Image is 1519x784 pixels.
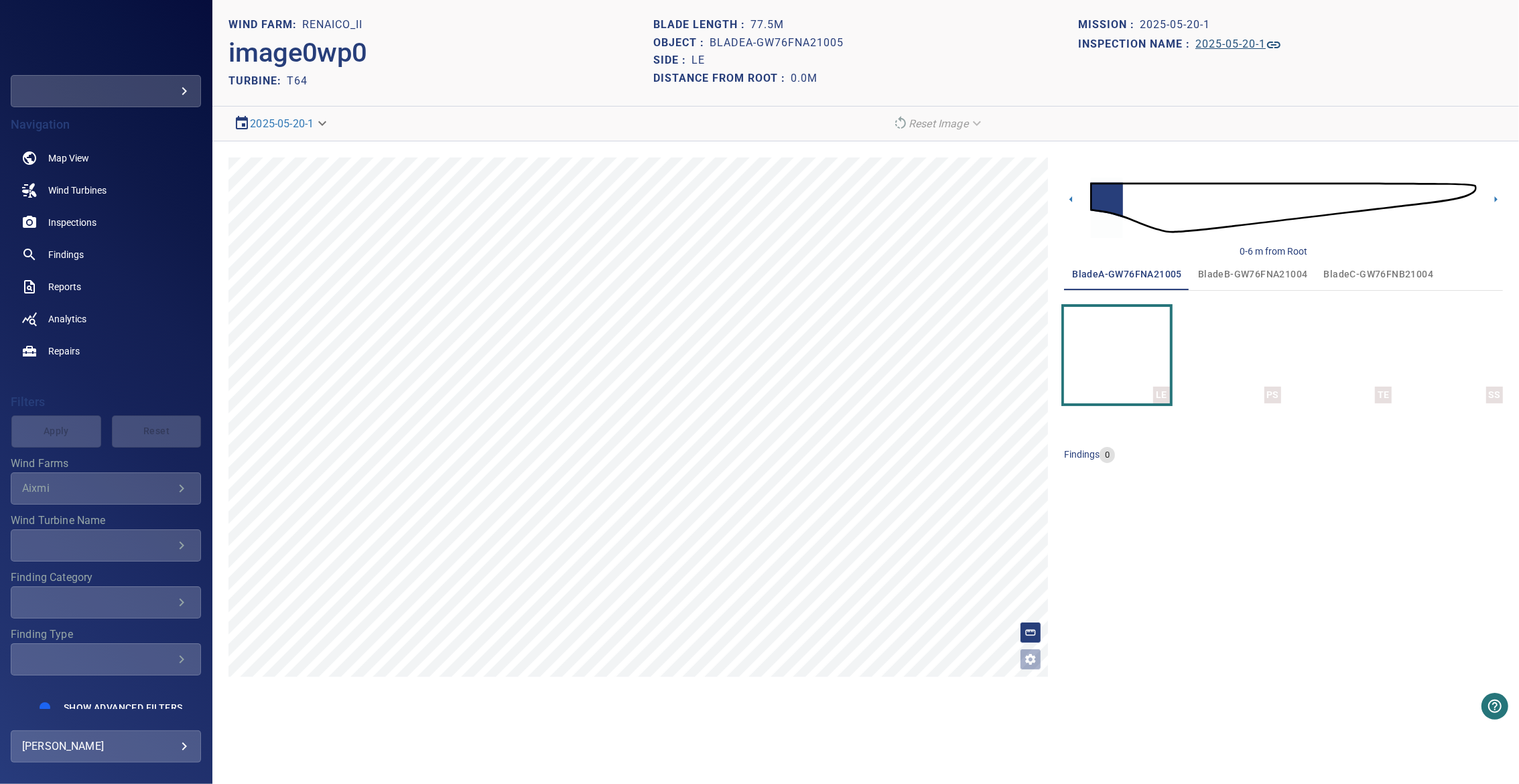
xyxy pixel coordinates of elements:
div: goldwind [11,75,201,107]
button: PS [1175,307,1281,403]
span: Map View [48,151,89,165]
div: 0-6 m from Root [1240,245,1307,258]
a: map noActive [11,142,201,174]
span: Reports [48,280,81,293]
a: findings noActive [11,239,201,271]
a: repairs noActive [11,335,201,367]
a: reports noActive [11,271,201,303]
a: LE [1110,307,1124,403]
a: inspections noActive [11,206,201,239]
a: SS [1443,307,1457,403]
div: Finding Type [11,643,201,675]
label: Wind Turbine Name [11,515,201,526]
h1: 2025-05-20-1 [1195,38,1266,51]
h2: image0wp0 [228,37,367,69]
h1: 77.5m [750,19,784,31]
div: [PERSON_NAME] [22,736,190,757]
span: bladeA-GW76FNA21005 [1072,266,1182,283]
a: 2025-05-20-1 [1195,37,1282,53]
h1: bladeA-GW76FNA21005 [710,37,844,50]
label: Finding Type [11,629,201,640]
h1: Renaico_II [302,19,362,31]
h1: Mission : [1078,19,1140,31]
h2: TURBINE: [228,74,287,87]
span: Analytics [48,312,86,326]
label: Finding Category [11,572,201,583]
span: 0 [1100,449,1115,462]
span: bladeC-GW76FNB21004 [1324,266,1434,283]
label: Wind Farms [11,458,201,469]
h1: Object : [653,37,710,50]
h4: Navigation [11,118,201,131]
h1: Blade length : [653,19,750,31]
button: TE [1286,307,1392,403]
em: Reset Image [909,117,968,130]
span: Wind Turbines [48,184,107,197]
a: PS [1221,307,1235,403]
div: Wind Farms [11,472,201,505]
h1: Distance from root : [653,72,791,85]
a: TE [1333,307,1346,403]
div: Reset Image [887,112,990,135]
a: analytics noActive [11,303,201,335]
img: d [1090,161,1477,255]
a: 2025-05-20-1 [250,117,314,130]
button: SS [1397,307,1503,403]
div: Finding Category [11,586,201,618]
div: LE [1153,387,1170,403]
h1: WIND FARM: [228,19,302,31]
div: Wind Turbine Name [11,529,201,562]
button: LE [1064,307,1170,403]
span: Repairs [48,344,80,358]
h1: Inspection name : [1078,38,1195,51]
button: Open image filters and tagging options [1020,649,1041,670]
span: Inspections [48,216,96,229]
div: PS [1264,387,1281,403]
h1: 2025-05-20-1 [1140,19,1210,31]
span: Findings [48,248,84,261]
img: goldwind-logo [71,34,141,47]
span: bladeB-GW76FNA21004 [1198,266,1308,283]
div: TE [1375,387,1392,403]
h1: 0.0m [791,72,817,85]
div: 2025-05-20-1 [228,112,335,135]
h1: LE [691,54,705,67]
h2: T64 [287,74,308,87]
span: Show Advanced Filters [64,702,182,713]
div: SS [1486,387,1503,403]
h1: Side : [653,54,691,67]
a: windturbines noActive [11,174,201,206]
span: findings [1064,449,1100,460]
div: Aixmi [22,482,174,495]
h4: Filters [11,395,201,409]
button: Show Advanced Filters [56,697,190,718]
